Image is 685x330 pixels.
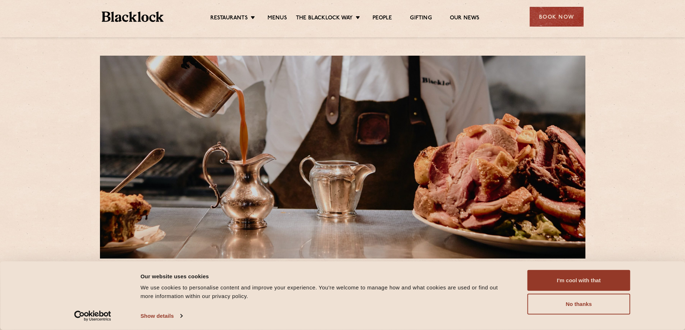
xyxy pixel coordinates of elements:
[528,294,630,315] button: No thanks
[268,15,287,23] a: Menus
[373,15,392,23] a: People
[141,283,511,301] div: We use cookies to personalise content and improve your experience. You're welcome to manage how a...
[528,270,630,291] button: I'm cool with that
[530,7,584,27] div: Book Now
[410,15,431,23] a: Gifting
[102,11,164,22] img: BL_Textured_Logo-footer-cropped.svg
[141,272,511,280] div: Our website uses cookies
[296,15,353,23] a: The Blacklock Way
[61,311,124,321] a: Usercentrics Cookiebot - opens in a new window
[210,15,248,23] a: Restaurants
[141,311,182,321] a: Show details
[450,15,480,23] a: Our News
